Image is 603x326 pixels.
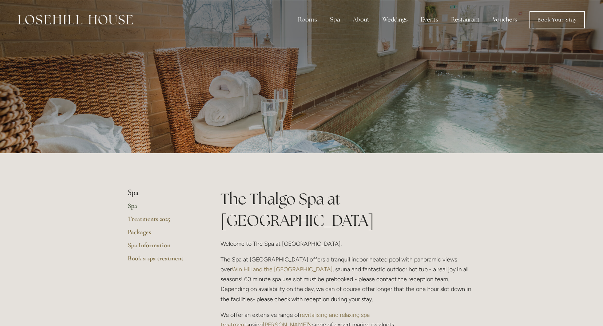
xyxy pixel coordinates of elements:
[445,12,485,27] div: Restaurant
[221,255,476,304] p: The Spa at [GEOGRAPHIC_DATA] offers a tranquil indoor heated pool with panoramic views over , sau...
[128,254,197,267] a: Book a spa treatment
[128,202,197,215] a: Spa
[18,15,133,24] img: Losehill House
[128,241,197,254] a: Spa Information
[487,12,523,27] a: Vouchers
[221,239,476,249] p: Welcome to The Spa at [GEOGRAPHIC_DATA].
[221,188,476,231] h1: The Thalgo Spa at [GEOGRAPHIC_DATA]
[324,12,346,27] div: Spa
[377,12,413,27] div: Weddings
[292,12,323,27] div: Rooms
[529,11,585,28] a: Book Your Stay
[128,215,197,228] a: Treatments 2025
[128,228,197,241] a: Packages
[128,188,197,198] li: Spa
[232,266,333,273] a: Win Hill and the [GEOGRAPHIC_DATA]
[415,12,444,27] div: Events
[347,12,375,27] div: About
